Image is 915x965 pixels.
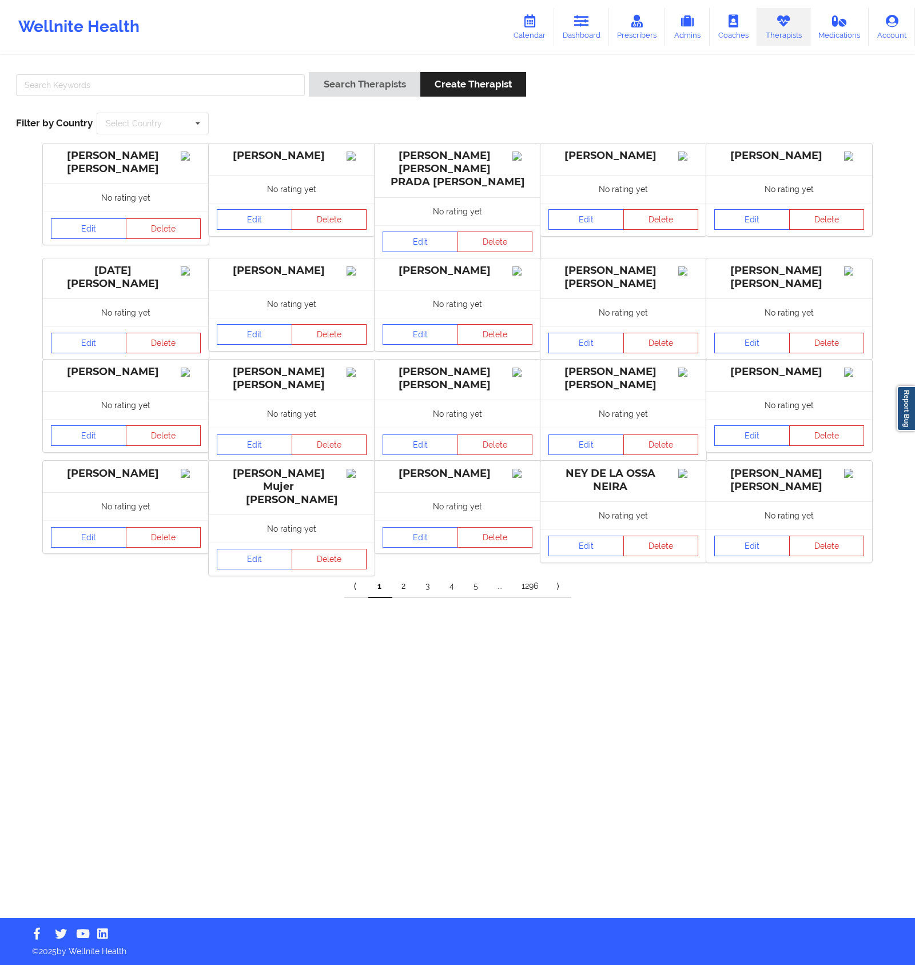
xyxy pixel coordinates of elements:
[547,575,571,598] a: Next item
[375,290,540,318] div: No rating yet
[383,149,532,189] div: [PERSON_NAME] [PERSON_NAME] PRADA [PERSON_NAME]
[181,469,201,478] img: Image%2Fplaceholer-image.png
[623,209,699,230] button: Delete
[209,515,375,543] div: No rating yet
[623,536,699,556] button: Delete
[678,151,698,161] img: Image%2Fplaceholer-image.png
[706,501,872,529] div: No rating yet
[420,72,526,97] button: Create Therapist
[383,527,458,548] a: Edit
[844,469,864,478] img: Image%2Fplaceholer-image.png
[540,400,706,428] div: No rating yet
[714,365,864,378] div: [PERSON_NAME]
[512,575,547,598] a: 1296
[512,266,532,276] img: Image%2Fplaceholer-image.png
[347,469,367,478] img: Image%2Fplaceholer-image.png
[106,119,162,127] div: Select Country
[368,575,392,598] a: 1
[16,74,305,96] input: Search Keywords
[714,333,790,353] a: Edit
[217,549,292,569] a: Edit
[714,467,864,493] div: [PERSON_NAME] [PERSON_NAME]
[181,266,201,276] img: Image%2Fplaceholer-image.png
[383,434,458,455] a: Edit
[810,8,869,46] a: Medications
[714,149,864,162] div: [PERSON_NAME]
[292,324,367,345] button: Delete
[548,209,624,230] a: Edit
[548,333,624,353] a: Edit
[844,266,864,276] img: Image%2Fplaceholer-image.png
[623,333,699,353] button: Delete
[710,8,757,46] a: Coaches
[383,232,458,252] a: Edit
[51,333,126,353] a: Edit
[43,298,209,326] div: No rating yet
[554,8,609,46] a: Dashboard
[43,492,209,520] div: No rating yet
[392,575,416,598] a: 2
[678,266,698,276] img: Image%2Fplaceholer-image.png
[540,175,706,203] div: No rating yet
[789,333,865,353] button: Delete
[217,209,292,230] a: Edit
[706,175,872,203] div: No rating yet
[789,425,865,446] button: Delete
[416,575,440,598] a: 3
[548,264,698,290] div: [PERSON_NAME] [PERSON_NAME]
[51,425,126,446] a: Edit
[548,536,624,556] a: Edit
[383,365,532,392] div: [PERSON_NAME] [PERSON_NAME]
[383,324,458,345] a: Edit
[383,467,532,480] div: [PERSON_NAME]
[217,264,367,277] div: [PERSON_NAME]
[43,184,209,212] div: No rating yet
[706,391,872,419] div: No rating yet
[217,467,367,507] div: [PERSON_NAME] Mujer [PERSON_NAME]
[548,365,698,392] div: [PERSON_NAME] [PERSON_NAME]
[869,8,915,46] a: Account
[512,368,532,377] img: Image%2Fplaceholer-image.png
[51,264,201,290] div: [DATE][PERSON_NAME]
[181,368,201,377] img: Image%2Fplaceholer-image.png
[678,469,698,478] img: Image%2Fplaceholer-image.png
[126,425,201,446] button: Delete
[347,151,367,161] img: Image%2Fplaceholer-image.png
[714,536,790,556] a: Edit
[344,575,571,598] div: Pagination Navigation
[464,575,488,598] a: 5
[126,333,201,353] button: Delete
[51,218,126,239] a: Edit
[678,368,698,377] img: Image%2Fplaceholer-image.png
[217,324,292,345] a: Edit
[457,324,533,345] button: Delete
[209,290,375,318] div: No rating yet
[789,536,865,556] button: Delete
[540,298,706,326] div: No rating yet
[209,400,375,428] div: No rating yet
[51,365,201,378] div: [PERSON_NAME]
[440,575,464,598] a: 4
[609,8,666,46] a: Prescribers
[375,400,540,428] div: No rating yet
[844,368,864,377] img: Image%2Fplaceholer-image.png
[375,492,540,520] div: No rating yet
[844,151,864,161] img: Image%2Fplaceholer-image.png
[548,434,624,455] a: Edit
[126,527,201,548] button: Delete
[24,938,891,957] p: © 2025 by Wellnite Health
[714,425,790,446] a: Edit
[512,151,532,161] img: Image%2Fplaceholer-image.png
[789,209,865,230] button: Delete
[347,266,367,276] img: Image%2Fplaceholer-image.png
[540,501,706,529] div: No rating yet
[292,434,367,455] button: Delete
[51,527,126,548] a: Edit
[512,469,532,478] img: Image%2Fplaceholer-image.png
[292,209,367,230] button: Delete
[217,149,367,162] div: [PERSON_NAME]
[209,175,375,203] div: No rating yet
[665,8,710,46] a: Admins
[292,549,367,569] button: Delete
[706,298,872,326] div: No rating yet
